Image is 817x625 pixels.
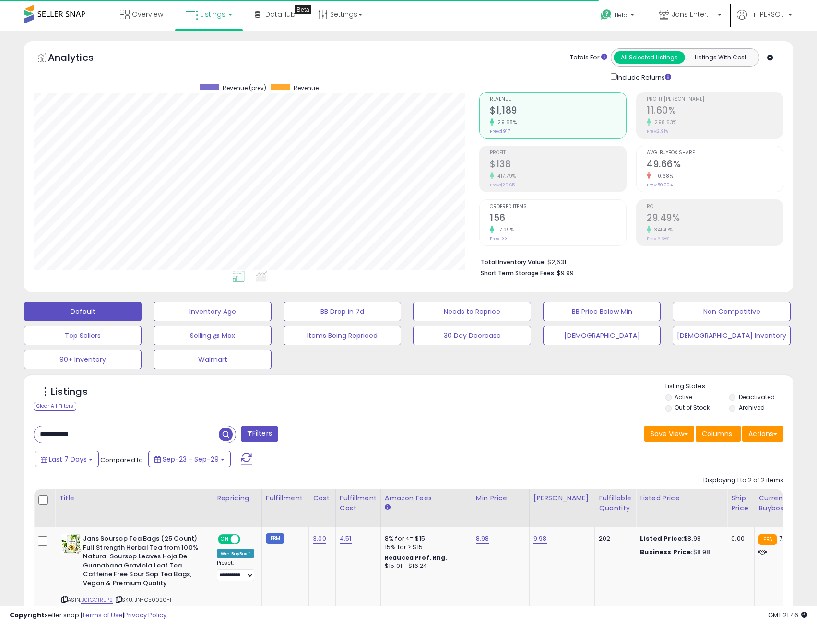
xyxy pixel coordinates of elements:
small: -0.68% [651,173,673,180]
div: Current Buybox Price [758,493,808,513]
span: Last 7 Days [49,454,87,464]
button: BB Price Below Min [543,302,661,321]
div: $8.98 [640,548,720,556]
button: Selling @ Max [154,326,271,345]
div: 15% for > $15 [385,543,464,552]
h2: 29.49% [647,212,783,225]
div: Fulfillment Cost [340,493,377,513]
span: Ordered Items [490,204,626,209]
a: Help [593,1,644,31]
div: Tooltip anchor [295,5,311,14]
span: | SKU: JN-C50020-1 [114,596,171,603]
img: 51GFBp1HWzL._SL40_.jpg [61,534,81,554]
label: Out of Stock [675,404,710,412]
button: Sep-23 - Sep-29 [148,451,231,467]
h5: Listings [51,385,88,399]
div: Cost [313,493,332,503]
h2: $138 [490,159,626,172]
div: Amazon Fees [385,493,468,503]
h2: $1,189 [490,105,626,118]
span: 7.88 [779,534,792,543]
span: Sep-23 - Sep-29 [163,454,219,464]
b: Listed Price: [640,534,684,543]
b: Business Price: [640,547,693,556]
h2: 156 [490,212,626,225]
div: Listed Price [640,493,723,503]
button: Actions [742,426,783,442]
div: Repricing [217,493,258,503]
b: Reduced Prof. Rng. [385,554,448,562]
div: Ship Price [731,493,750,513]
span: Help [615,11,628,19]
div: 202 [599,534,628,543]
div: 0.00 [731,534,747,543]
button: [DEMOGRAPHIC_DATA] [543,326,661,345]
span: $9.99 [557,268,574,278]
a: 3.00 [313,534,326,544]
button: [DEMOGRAPHIC_DATA] Inventory [673,326,790,345]
div: Totals For [570,53,607,62]
span: Profit [PERSON_NAME] [647,97,783,102]
small: FBM [266,533,284,544]
span: OFF [239,535,254,544]
span: Overview [132,10,163,19]
small: Prev: 50.00% [647,182,673,188]
a: B01GGTREP2 [81,596,113,604]
span: Listings [201,10,225,19]
label: Active [675,393,692,401]
a: Privacy Policy [124,611,166,620]
button: Last 7 Days [35,451,99,467]
small: Prev: 2.91% [647,128,668,134]
b: Short Term Storage Fees: [481,269,556,277]
span: Revenue [294,84,319,92]
button: Top Sellers [24,326,142,345]
button: Filters [241,426,278,442]
div: Clear All Filters [34,402,76,411]
button: Default [24,302,142,321]
small: Prev: $917 [490,128,510,134]
span: ON [219,535,231,544]
label: Archived [739,404,765,412]
button: BB Drop in 7d [284,302,401,321]
div: Title [59,493,209,503]
span: 2025-10-7 21:46 GMT [768,611,807,620]
span: Columns [702,429,732,439]
small: 17.29% [494,226,514,233]
small: 29.68% [494,119,517,126]
button: Columns [696,426,741,442]
div: [PERSON_NAME] [533,493,591,503]
a: 8.98 [476,534,489,544]
small: Prev: $26.65 [490,182,515,188]
button: All Selected Listings [614,51,685,64]
span: ROI [647,204,783,209]
div: seller snap | | [10,611,166,620]
b: Jans Soursop Tea Bags (25 Count) Full Strength Herbal Tea from 100% Natural Soursop Leaves Hoja D... [83,534,200,590]
span: Avg. Buybox Share [647,150,783,156]
button: Listings With Cost [685,51,756,64]
span: Jans Enterprises [672,10,715,19]
span: DataHub [265,10,296,19]
span: Revenue (prev) [223,84,266,92]
button: Save View [644,426,694,442]
div: $15.01 - $16.24 [385,562,464,570]
small: FBA [758,534,776,545]
button: 30 Day Decrease [413,326,531,345]
small: 341.47% [651,226,673,233]
a: 4.51 [340,534,352,544]
button: 90+ Inventory [24,350,142,369]
span: Hi [PERSON_NAME] [749,10,785,19]
div: Win BuyBox * [217,549,254,558]
button: Walmart [154,350,271,369]
small: 298.63% [651,119,677,126]
div: Min Price [476,493,525,503]
a: 9.98 [533,534,547,544]
button: Non Competitive [673,302,790,321]
h2: 11.60% [647,105,783,118]
button: Items Being Repriced [284,326,401,345]
a: Hi [PERSON_NAME] [737,10,792,31]
span: Revenue [490,97,626,102]
a: Terms of Use [82,611,123,620]
small: Prev: 133 [490,236,508,242]
b: Total Inventory Value: [481,258,546,266]
span: Profit [490,150,626,156]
